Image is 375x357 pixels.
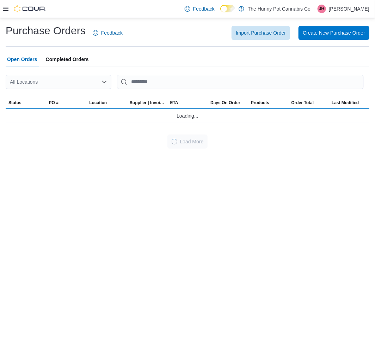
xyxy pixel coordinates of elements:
span: Loading... [177,112,198,120]
span: Last Modified [332,100,359,106]
button: Last Modified [329,97,369,108]
div: Jesse Hughes [318,5,326,13]
button: Supplier | Invoice Number [127,97,167,108]
a: Feedback [90,26,125,40]
button: Days On Order [208,97,248,108]
p: [PERSON_NAME] [329,5,369,13]
span: Feedback [101,29,123,36]
button: Order Total [289,97,329,108]
h1: Purchase Orders [6,24,86,38]
span: ETA [170,100,178,106]
button: Status [6,97,46,108]
button: Open list of options [102,79,107,85]
span: Completed Orders [46,52,89,66]
img: Cova [14,5,46,12]
span: Create New Purchase Order [303,29,365,36]
span: Days On Order [210,100,240,106]
span: Status [8,100,21,106]
button: Location [86,97,127,108]
span: Loading [171,138,178,145]
button: Products [248,97,289,108]
p: | [313,5,315,13]
p: The Hunny Pot Cannabis Co [248,5,311,13]
button: LoadingLoad More [167,135,208,149]
button: Create New Purchase Order [299,26,369,40]
button: Import Purchase Order [232,26,290,40]
span: Open Orders [7,52,37,66]
button: ETA [167,97,208,108]
span: JH [319,5,325,13]
span: Import Purchase Order [236,29,286,36]
div: Location [89,100,107,106]
span: Order Total [291,100,314,106]
span: PO # [49,100,59,106]
input: Dark Mode [220,5,235,12]
span: Feedback [193,5,215,12]
span: Products [251,100,269,106]
button: PO # [46,97,87,108]
span: Load More [180,138,204,145]
span: Supplier | Invoice Number [130,100,165,106]
input: This is a search bar. After typing your query, hit enter to filter the results lower in the page. [117,75,364,89]
a: Feedback [182,2,217,16]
